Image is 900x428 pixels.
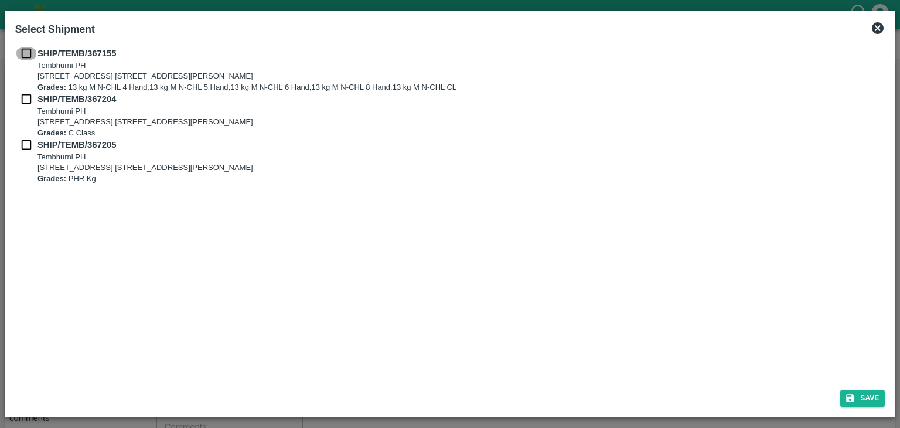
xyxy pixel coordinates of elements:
p: PHR Kg [37,174,253,185]
p: Tembhurni PH [37,106,253,117]
b: Grades: [37,83,66,91]
b: SHIP/TEMB/367155 [37,49,116,58]
b: Grades: [37,128,66,137]
p: 13 kg M N-CHL 4 Hand,13 kg M N-CHL 5 Hand,13 kg M N-CHL 6 Hand,13 kg M N-CHL 8 Hand,13 kg M N-CHL CL [37,82,456,93]
b: SHIP/TEMB/367204 [37,94,116,104]
p: C Class [37,128,253,139]
p: [STREET_ADDRESS] [STREET_ADDRESS][PERSON_NAME] [37,117,253,128]
b: Grades: [37,174,66,183]
p: Tembhurni PH [37,60,456,72]
p: [STREET_ADDRESS] [STREET_ADDRESS][PERSON_NAME] [37,71,456,82]
button: Save [840,390,885,407]
p: [STREET_ADDRESS] [STREET_ADDRESS][PERSON_NAME] [37,162,253,174]
p: Tembhurni PH [37,152,253,163]
b: Select Shipment [15,23,95,35]
b: SHIP/TEMB/367205 [37,140,116,150]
